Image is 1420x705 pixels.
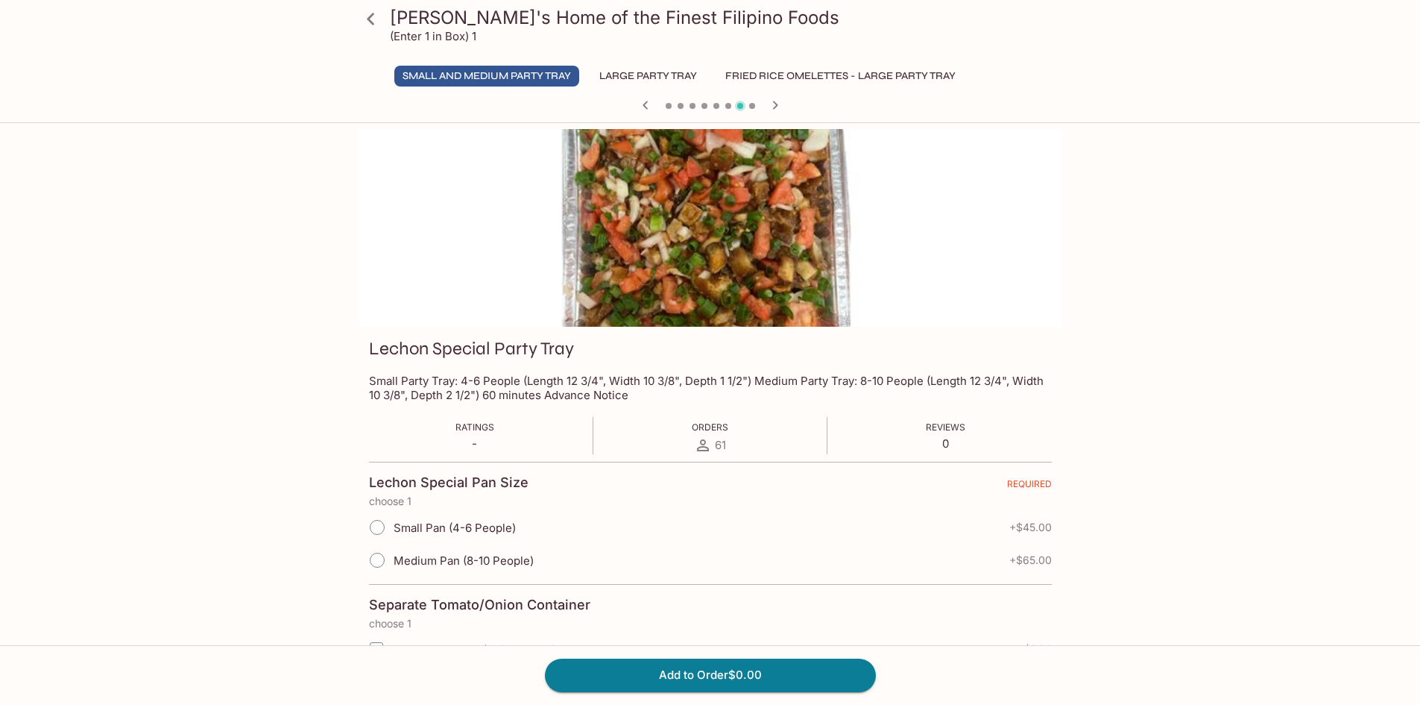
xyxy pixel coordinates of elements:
[392,642,572,657] span: Separate Tomato/Onion Container
[455,422,494,433] span: Ratings
[715,438,726,452] span: 61
[692,422,728,433] span: Orders
[1009,521,1052,533] span: + $45.00
[545,659,876,692] button: Add to Order$0.00
[390,6,1056,29] h3: [PERSON_NAME]'s Home of the Finest Filipino Foods
[390,29,476,43] p: (Enter 1 in Box) 1
[359,129,1062,327] div: Lechon Special Party Tray
[394,66,579,87] button: Small and Medium Party Tray
[394,521,516,535] span: Small Pan (4-6 People)
[717,66,964,87] button: Fried Rice Omelettes - Large Party Tray
[369,337,574,360] h3: Lechon Special Party Tray
[369,618,1052,630] p: choose 1
[1017,643,1052,655] span: + $1.00
[369,495,1052,507] p: choose 1
[394,554,534,568] span: Medium Pan (8-10 People)
[926,436,965,451] p: 0
[369,374,1052,402] p: Small Party Tray: 4-6 People (Length 12 3/4", Width 10 3/8", Depth 1 1/2") Medium Party Tray: 8-1...
[926,422,965,433] span: Reviews
[591,66,705,87] button: Large Party Tray
[1009,554,1052,566] span: + $65.00
[369,474,528,491] h4: Lechon Special Pan Size
[455,436,494,451] p: -
[369,597,590,613] h4: Separate Tomato/Onion Container
[1007,478,1052,495] span: REQUIRED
